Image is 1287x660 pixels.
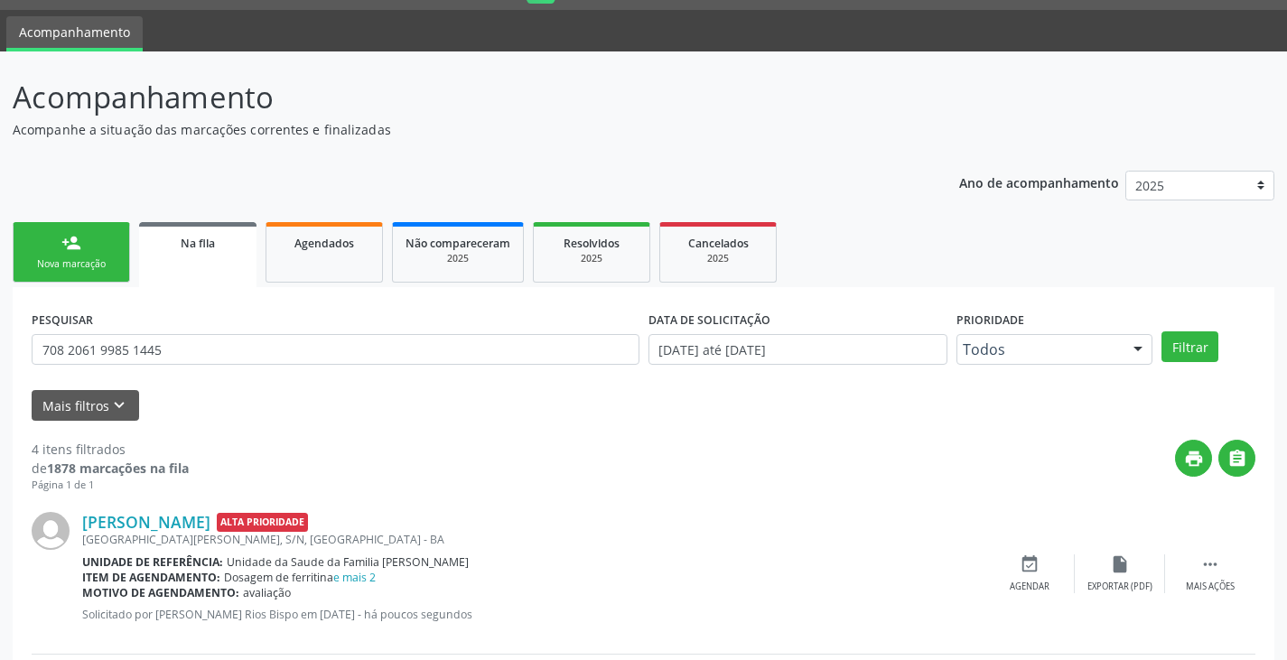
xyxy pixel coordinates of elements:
[1227,449,1247,469] i: 
[82,554,223,570] b: Unidade de referência:
[32,390,139,422] button: Mais filtroskeyboard_arrow_down
[1087,581,1152,593] div: Exportar (PDF)
[82,532,984,547] div: [GEOGRAPHIC_DATA][PERSON_NAME], S/N, [GEOGRAPHIC_DATA] - BA
[1186,581,1235,593] div: Mais ações
[82,585,239,600] b: Motivo de agendamento:
[648,334,947,365] input: Selecione um intervalo
[82,607,984,622] p: Solicitado por [PERSON_NAME] Rios Bispo em [DATE] - há poucos segundos
[26,257,117,271] div: Nova marcação
[224,570,376,585] span: Dosagem de ferritina
[1175,440,1212,477] button: print
[1010,581,1049,593] div: Agendar
[243,585,291,600] span: avaliação
[406,252,510,265] div: 2025
[82,512,210,532] a: [PERSON_NAME]
[406,236,510,251] span: Não compareceram
[13,75,896,120] p: Acompanhamento
[1218,440,1255,477] button: 
[217,513,308,532] span: Alta Prioridade
[688,236,749,251] span: Cancelados
[546,252,637,265] div: 2025
[963,340,1116,358] span: Todos
[227,554,469,570] span: Unidade da Saude da Familia [PERSON_NAME]
[1020,554,1040,574] i: event_available
[32,440,189,459] div: 4 itens filtrados
[1110,554,1130,574] i: insert_drive_file
[673,252,763,265] div: 2025
[1161,331,1218,362] button: Filtrar
[109,395,129,415] i: keyboard_arrow_down
[956,306,1024,334] label: Prioridade
[648,306,770,334] label: DATA DE SOLICITAÇÃO
[564,236,620,251] span: Resolvidos
[32,306,93,334] label: PESQUISAR
[32,334,639,365] input: Nome, CNS
[6,16,143,51] a: Acompanhamento
[13,120,896,139] p: Acompanhe a situação das marcações correntes e finalizadas
[1200,554,1220,574] i: 
[1184,449,1204,469] i: print
[47,460,189,477] strong: 1878 marcações na fila
[61,233,81,253] div: person_add
[294,236,354,251] span: Agendados
[32,512,70,550] img: img
[181,236,215,251] span: Na fila
[333,570,376,585] a: e mais 2
[32,478,189,493] div: Página 1 de 1
[32,459,189,478] div: de
[959,171,1119,193] p: Ano de acompanhamento
[82,570,220,585] b: Item de agendamento:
